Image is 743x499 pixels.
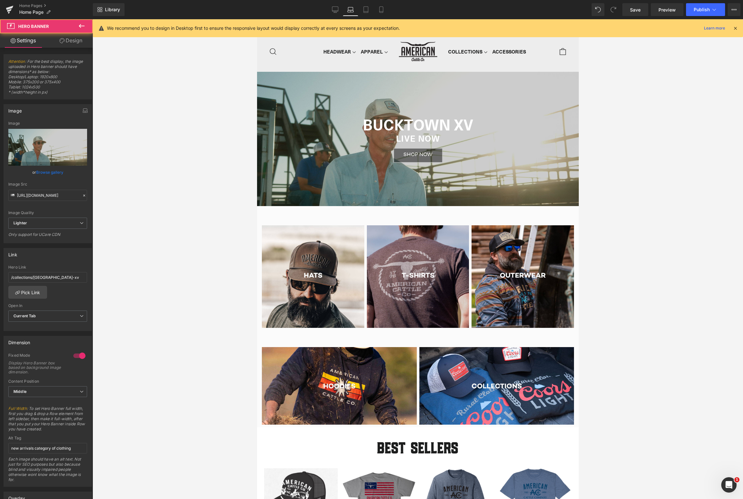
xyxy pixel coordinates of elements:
[105,7,120,12] span: Library
[8,443,87,453] input: Your alt tags go here
[728,3,740,16] button: More
[721,477,737,493] iframe: Intercom live chat
[19,10,44,15] span: Home Page
[8,265,87,270] div: Hero Link
[8,336,30,345] div: Dimension
[8,457,87,487] div: Each image should have an alt text. Not just for SEO purposes but also because blind and visually...
[162,328,317,405] img: All Collections Group
[358,3,374,16] a: Tablet
[8,59,25,64] a: Attention
[8,59,87,99] span: : For the best display, the image uploaded in Hero banner should have dimensions* as below: Deskt...
[8,169,87,176] div: or
[19,3,93,8] a: Home Pages
[8,232,87,241] div: Only support for UCare CDN
[18,24,49,29] span: Hero Banner
[142,22,180,42] img: Black and white logo for "American Cattle Co." The word "AMERICAN" is in large capital letters ab...
[701,24,728,32] a: Learn more
[327,3,343,16] a: Desktop
[110,206,212,309] img: T-Shirt Category
[8,182,87,187] div: Image Src
[101,26,133,38] summary: Apparel
[8,353,67,360] div: Fixed Mode
[8,190,87,201] input: Link
[343,3,358,16] a: Laptop
[658,6,676,13] span: Preview
[8,304,87,308] div: Open In
[233,26,271,38] a: Accessories
[189,26,233,38] summary: Collections
[694,7,710,12] span: Publish
[8,361,66,374] div: Display Hero Banner box based on background image dimension.
[630,6,641,13] span: Save
[93,3,125,16] a: New Library
[374,3,389,16] a: Mobile
[45,18,276,46] div: Primary
[48,33,94,48] a: Design
[13,389,27,394] b: Middle
[5,206,107,309] img: Hats Category
[8,104,22,113] div: Image
[8,436,87,440] div: Alt Tag
[36,167,63,178] a: Browse gallery
[13,220,27,225] b: Lighter
[8,121,87,126] div: Image
[13,18,45,46] div: Primary
[120,418,202,437] span: BEST SELLERS
[8,211,87,215] div: Image Quality
[107,25,400,32] p: We recommend you to design in Desktop first to ensure the responsive layout would display correct...
[651,3,683,16] a: Preview
[686,3,725,16] button: Publish
[8,286,47,299] a: Pick Link
[5,328,160,405] img: Hoodies Category
[607,3,620,16] button: Redo
[592,3,604,16] button: Undo
[734,477,739,482] span: 1
[146,133,175,140] span: Shop Now
[8,272,87,283] input: https://your-shop.myshopify.com
[8,406,27,411] a: Full Width
[13,313,36,318] b: Current Tab
[8,379,87,384] div: Content Position
[136,129,185,144] a: Shop Now
[8,248,17,257] div: Link
[214,206,317,309] img: Outerwear Category
[8,406,87,436] span: : To set Hero Banner full width, first you drag & drop a Row element from left sidebar, then make...
[64,26,101,38] summary: Headwear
